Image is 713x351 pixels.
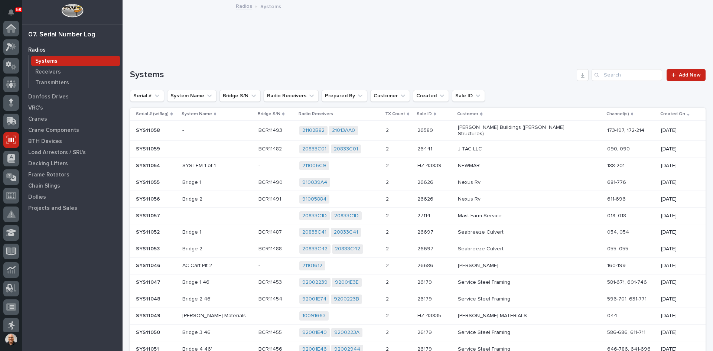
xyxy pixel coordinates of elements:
p: Cranes [28,116,47,123]
a: Cranes [22,113,123,124]
p: BCR11490 [258,178,284,186]
p: [DATE] [661,263,694,269]
p: SYS11047 [136,278,162,286]
p: System Name [182,110,212,118]
p: SYS11052 [136,228,161,235]
button: System Name [167,90,216,102]
button: Prepared By [322,90,367,102]
p: [DATE] [661,313,694,319]
p: 26697 [417,244,435,252]
p: Bridge 3 46' [182,329,253,336]
p: BCR11491 [258,195,283,202]
a: Load Arrestors / SRL's [22,147,123,158]
p: 58 [16,7,21,12]
p: Transmitters [35,79,69,86]
p: 586-686, 611-711 [607,329,655,336]
p: [DATE] [661,329,694,336]
p: Radios [28,47,46,53]
a: Projects and Sales [22,202,123,214]
p: 2 [386,244,390,252]
a: 9200223B [334,296,359,302]
p: HZ 43835 [417,311,443,319]
p: SYS11057 [136,211,162,219]
p: SYSTEM 1 of 1 [182,163,253,169]
p: 581-671, 601-746 [607,279,655,286]
p: SYS11053 [136,244,161,252]
a: VRC's [22,102,123,113]
a: 20833C1D [302,213,327,219]
p: 26179 [417,295,433,302]
p: 160-199 [607,263,655,269]
p: - [182,213,253,219]
p: 055, 055 [607,246,655,252]
p: SYS11055 [136,178,161,186]
p: 2 [386,161,390,169]
p: 26686 [417,261,435,269]
a: 20833C41 [302,229,326,235]
p: Decking Lifters [28,160,68,167]
a: Transmitters [29,77,123,88]
p: 173-197, 172-214 [607,127,655,134]
a: 910039A4 [302,179,327,186]
p: - [182,127,253,134]
span: Add New [679,72,701,78]
p: 2 [386,144,390,152]
p: 044 [607,313,655,319]
p: Dollies [28,194,46,201]
tr: SYS11054SYS11054 SYSTEM 1 of 1-- 211006C9 22 HZ 43839HZ 43839 NEWMAR188-201[DATE] [130,157,706,174]
a: Frame Rotators [22,169,123,180]
p: SYS11049 [136,311,162,319]
a: Receivers [29,66,123,77]
a: 21101612 [302,263,322,269]
p: SYS11058 [136,126,162,134]
a: 9200223A [334,329,359,336]
a: 20833C01 [302,146,326,152]
a: Radios [236,1,252,10]
a: 20833C41 [334,229,358,235]
p: - [182,146,253,152]
p: BCR11482 [258,144,283,152]
button: users-avatar [3,332,19,347]
p: BCR11455 [258,328,283,336]
a: 20833C01 [334,146,358,152]
p: 2 [386,228,390,235]
a: Add New [667,69,706,81]
p: TX Count [385,110,405,118]
button: Serial # [130,90,164,102]
a: 20833C1D [334,213,359,219]
a: Crane Components [22,124,123,136]
p: BCR11488 [258,244,283,252]
div: Notifications58 [9,9,19,21]
a: 10091663 [302,313,326,319]
p: 2 [386,311,390,319]
p: Bridge 2 46' [182,296,253,302]
p: [PERSON_NAME] Buildings ([PERSON_NAME] Structures) [458,124,588,137]
p: Seabreeze Culvert [458,229,588,235]
a: Radios [22,44,123,55]
p: BCR11453 [258,278,283,286]
p: Service Steel Framing [458,279,588,286]
p: 2 [386,126,390,134]
a: 211006C9 [302,163,326,169]
a: 20833C42 [335,246,360,252]
tr: SYS11057SYS11057 --- 20833C1D 20833C1D 22 2711427114 Mast Farm Service018, 018[DATE] [130,207,706,224]
p: Bridge 2 [182,196,253,202]
p: [DATE] [661,229,694,235]
tr: SYS11048SYS11048 Bridge 2 46'BCR11454BCR11454 92001E74 9200223B 22 2617926179 Service Steel Frami... [130,291,706,308]
p: 26626 [417,178,435,186]
p: SYS11056 [136,195,162,202]
div: 07. Serial Number Log [28,31,95,39]
p: - [258,261,261,269]
p: Bridge 1 [182,229,253,235]
p: [DATE] [661,213,694,219]
a: 21102B82 [302,127,325,134]
tr: SYS11053SYS11053 Bridge 2BCR11488BCR11488 20833C42 20833C42 22 2669726697 Seabreeze Culvert055, 0... [130,241,706,257]
p: 188-201 [607,163,655,169]
p: 27114 [417,211,432,219]
a: Chain Slings [22,180,123,191]
p: 26179 [417,328,433,336]
a: 92001E3E [335,279,359,286]
p: Frame Rotators [28,172,69,178]
p: SYS11050 [136,328,162,336]
p: - [258,311,261,319]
